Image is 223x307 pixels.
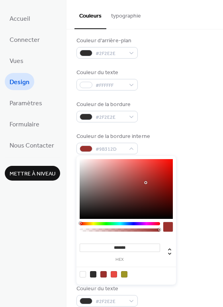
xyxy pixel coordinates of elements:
a: Nous Contacter [5,136,59,153]
div: Couleur du texte [76,285,136,293]
a: Connecter [5,31,45,48]
div: rgb(155, 49, 45) [100,271,107,277]
div: Couleur de la bordure [76,100,136,109]
span: Paramètres [10,97,42,110]
span: #2F2E2E [96,297,125,306]
a: Vues [5,52,28,69]
a: Formulaire [5,115,44,132]
a: Paramètres [5,94,47,111]
span: Accueil [10,13,30,25]
label: hex [80,258,160,262]
span: Formulaire [10,118,39,131]
div: Couleur du texte [76,69,136,77]
span: Connecter [10,34,40,46]
div: Couleur de la bordure interne [76,132,150,141]
span: #2F2E2E [96,113,125,122]
div: rgb(232, 74, 67) [111,271,117,277]
span: Design [10,76,29,89]
div: rgb(158, 150, 37) [121,271,127,277]
button: Mettre à niveau [5,166,60,181]
a: Design [5,73,34,90]
div: rgb(255, 255, 255) [80,271,86,277]
span: #FFFFFF [96,81,125,90]
span: Mettre à niveau [10,170,55,178]
span: Vues [10,55,23,67]
div: rgb(47, 46, 46) [90,271,96,277]
span: #2F2E2E [96,49,125,58]
a: Accueil [5,10,35,27]
div: Couleur d'arrière-plan [76,37,136,45]
span: #9B312D [96,145,125,153]
span: Nous Contacter [10,140,54,152]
